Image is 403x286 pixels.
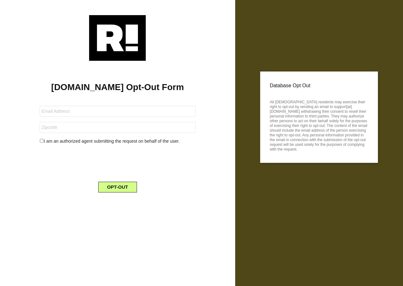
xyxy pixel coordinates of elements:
[9,82,226,93] h1: [DOMAIN_NAME] Opt-Out Form
[40,122,195,133] input: Zipcode
[98,182,137,192] button: OPT-OUT
[270,98,368,152] p: All [DEMOGRAPHIC_DATA] residents may exercise their right to opt-out by sending an email to suppo...
[40,106,195,117] input: Email Address
[35,138,200,145] div: I am an authorized agent submitting the request on behalf of the user.
[70,150,165,174] iframe: reCAPTCHA
[270,81,368,90] p: Database Opt Out
[89,15,146,61] img: Retention.com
